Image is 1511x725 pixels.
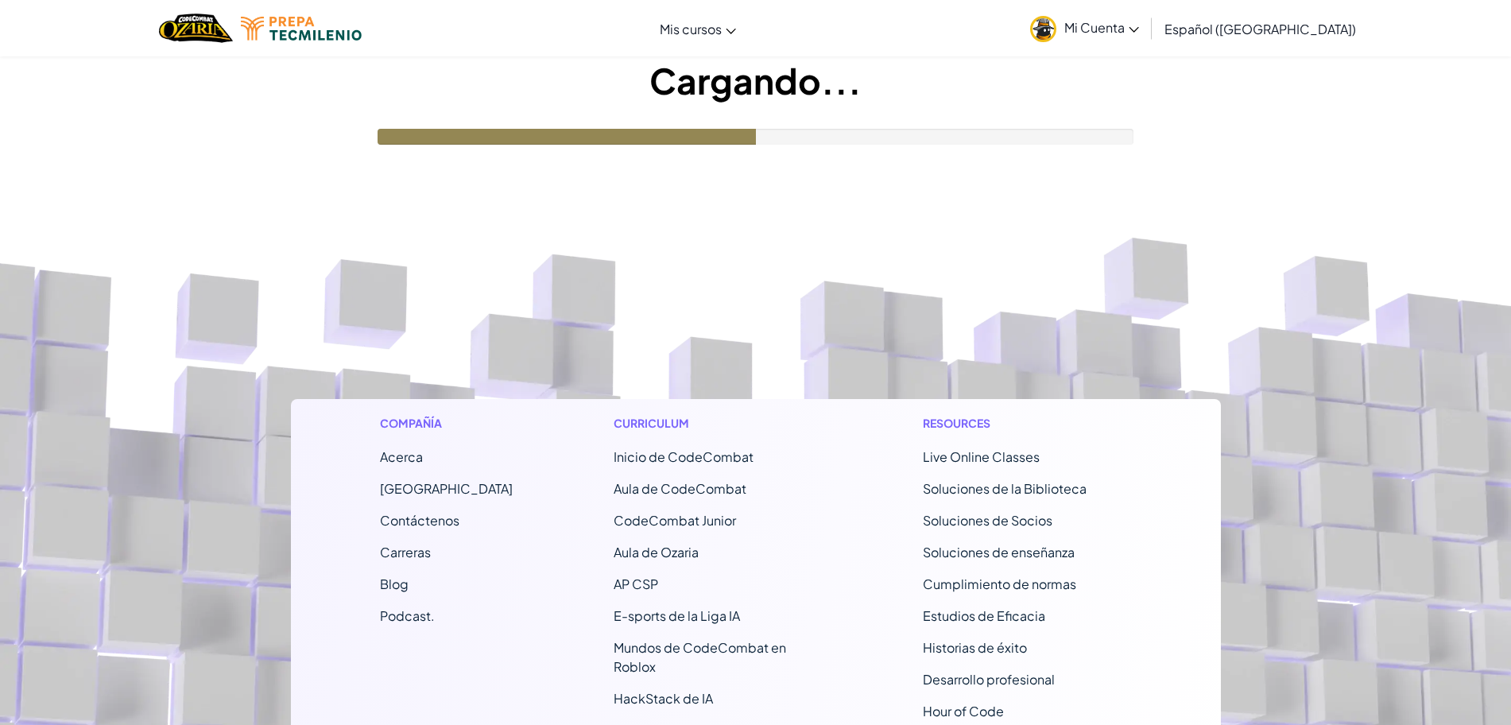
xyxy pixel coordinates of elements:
a: Mundos de CodeCombat en Roblox [614,639,786,675]
span: Español ([GEOGRAPHIC_DATA]) [1164,21,1356,37]
h1: Curriculum [614,415,823,432]
a: Historias de éxito [923,639,1027,656]
a: Cumplimiento de normas [923,576,1076,592]
img: avatar [1030,16,1056,42]
span: Contáctenos [380,512,459,529]
span: Inicio de CodeCombat [614,448,754,465]
a: Acerca [380,448,423,465]
img: Home [159,12,233,45]
a: Desarrollo profesional [923,671,1055,688]
a: Podcast. [380,607,435,624]
a: Español ([GEOGRAPHIC_DATA]) [1156,7,1364,50]
a: CodeCombat Junior [614,512,736,529]
a: Soluciones de enseñanza [923,544,1075,560]
a: [GEOGRAPHIC_DATA] [380,480,513,497]
a: Estudios de Eficacia [923,607,1045,624]
a: Live Online Classes [923,448,1040,465]
a: HackStack de IA [614,690,713,707]
a: Carreras [380,544,431,560]
a: Soluciones de la Biblioteca [923,480,1087,497]
a: Aula de Ozaria [614,544,699,560]
span: Mi Cuenta [1064,19,1139,36]
h1: Compañía [380,415,513,432]
a: Mi Cuenta [1022,3,1147,53]
img: Tecmilenio logo [241,17,362,41]
a: Hour of Code [923,703,1004,719]
a: Aula de CodeCombat [614,480,746,497]
a: Soluciones de Socios [923,512,1052,529]
h1: Resources [923,415,1132,432]
a: E-sports de la Liga IA [614,607,740,624]
a: Ozaria by CodeCombat logo [159,12,233,45]
a: Mis cursos [652,7,744,50]
a: AP CSP [614,576,658,592]
a: Blog [380,576,409,592]
span: Mis cursos [660,21,722,37]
